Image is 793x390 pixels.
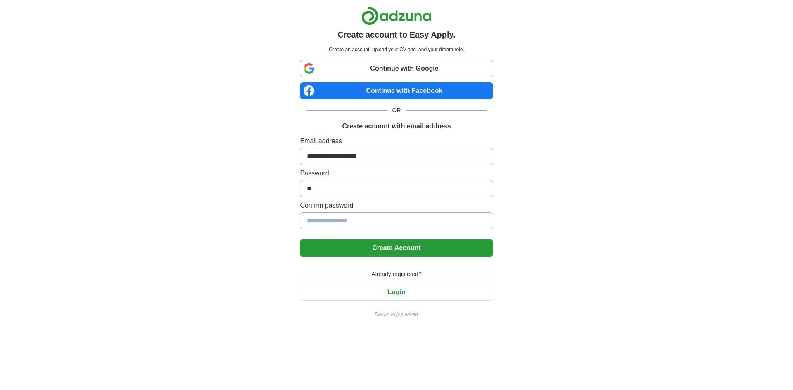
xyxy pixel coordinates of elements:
a: Login [300,288,493,295]
button: Login [300,284,493,301]
label: Confirm password [300,201,493,210]
label: Email address [300,136,493,146]
img: Adzuna logo [361,7,432,25]
a: Continue with Facebook [300,82,493,99]
h1: Create account with email address [342,121,451,131]
p: Create an account, upload your CV and land your dream role. [302,46,491,53]
a: Return to job advert [300,311,493,318]
a: Continue with Google [300,60,493,77]
span: Already registered? [366,270,426,279]
button: Create Account [300,239,493,257]
span: OR [387,106,406,115]
label: Password [300,168,493,178]
h1: Create account to Easy Apply. [337,28,456,41]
